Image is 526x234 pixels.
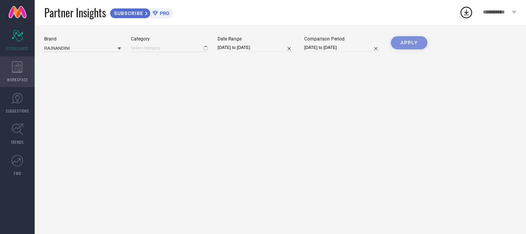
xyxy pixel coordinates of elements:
div: Open download list [459,5,473,19]
div: Category [131,36,208,42]
span: SUGGESTIONS [6,108,29,114]
span: TRENDS [11,139,24,145]
div: Brand [44,36,121,42]
span: FWD [14,170,21,176]
input: Select date range [218,44,295,52]
span: SUBSCRIBE [110,10,145,16]
a: SUBSCRIBEPRO [110,6,173,19]
input: Select comparison period [304,44,381,52]
span: PRO [158,10,169,16]
span: Partner Insights [44,5,106,20]
span: SCORECARDS [6,45,29,51]
div: Date Range [218,36,295,42]
span: WORKSPACE [7,77,28,82]
div: Comparison Period [304,36,381,42]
